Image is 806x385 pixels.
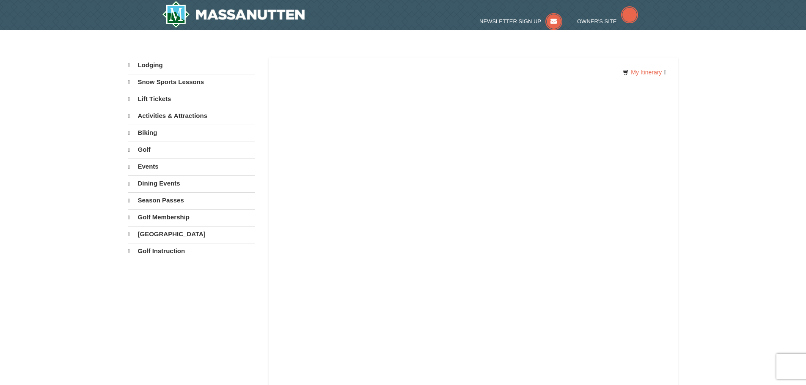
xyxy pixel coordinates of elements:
a: Lift Tickets [128,91,255,107]
a: [GEOGRAPHIC_DATA] [128,226,255,242]
a: Snow Sports Lessons [128,74,255,90]
a: Events [128,158,255,175]
a: Golf Membership [128,209,255,225]
a: Activities & Attractions [128,108,255,124]
a: Dining Events [128,175,255,191]
span: Newsletter Sign Up [479,18,541,25]
a: Owner's Site [577,18,638,25]
img: Massanutten Resort Logo [162,1,305,28]
a: My Itinerary [617,66,671,79]
a: Newsletter Sign Up [479,18,562,25]
a: Massanutten Resort [162,1,305,28]
a: Season Passes [128,192,255,208]
a: Golf Instruction [128,243,255,259]
a: Golf [128,142,255,158]
span: Owner's Site [577,18,617,25]
a: Biking [128,125,255,141]
a: Lodging [128,57,255,73]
